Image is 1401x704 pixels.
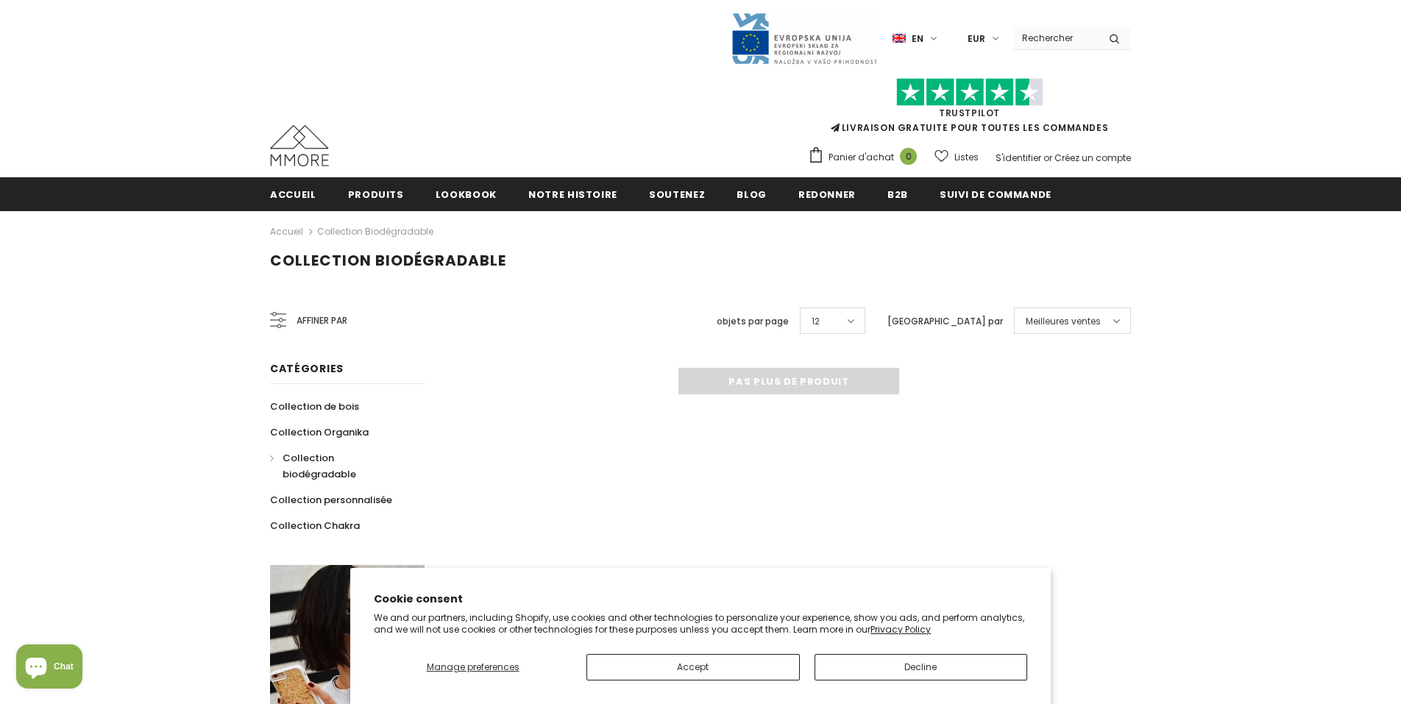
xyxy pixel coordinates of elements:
[940,177,1051,210] a: Suivi de commande
[317,225,433,238] a: Collection biodégradable
[808,85,1131,134] span: LIVRAISON GRATUITE POUR TOUTES LES COMMANDES
[893,32,906,45] img: i-lang-1.png
[934,144,979,170] a: Listes
[900,148,917,165] span: 0
[808,146,924,168] a: Panier d'achat 0
[270,177,316,210] a: Accueil
[528,177,617,210] a: Notre histoire
[798,177,856,210] a: Redonner
[374,654,572,680] button: Manage preferences
[798,188,856,202] span: Redonner
[887,177,908,210] a: B2B
[731,12,878,65] img: Javni Razpis
[297,313,347,329] span: Affiner par
[348,177,404,210] a: Produits
[737,177,767,210] a: Blog
[283,451,356,481] span: Collection biodégradable
[270,361,344,376] span: Catégories
[270,419,369,445] a: Collection Organika
[870,623,931,636] a: Privacy Policy
[887,188,908,202] span: B2B
[270,223,303,241] a: Accueil
[649,188,705,202] span: soutenez
[270,188,316,202] span: Accueil
[270,445,408,487] a: Collection biodégradable
[427,661,519,673] span: Manage preferences
[270,519,360,533] span: Collection Chakra
[737,188,767,202] span: Blog
[896,78,1043,107] img: Faites confiance aux étoiles pilotes
[649,177,705,210] a: soutenez
[12,644,87,692] inbox-online-store-chat: Shopify online store chat
[586,654,800,680] button: Accept
[829,150,894,165] span: Panier d'achat
[731,32,878,44] a: Javni Razpis
[812,314,820,329] span: 12
[270,125,329,166] img: Cas MMORE
[968,32,985,46] span: EUR
[940,188,1051,202] span: Suivi de commande
[1013,27,1098,49] input: Search Site
[270,250,506,271] span: Collection biodégradable
[1026,314,1101,329] span: Meilleures ventes
[954,150,979,165] span: Listes
[348,188,404,202] span: Produits
[270,493,392,507] span: Collection personnalisée
[717,314,789,329] label: objets par page
[270,399,359,413] span: Collection de bois
[270,513,360,538] a: Collection Chakra
[939,107,1000,119] a: TrustPilot
[1054,152,1131,164] a: Créez un compte
[436,177,497,210] a: Lookbook
[1043,152,1052,164] span: or
[436,188,497,202] span: Lookbook
[528,188,617,202] span: Notre histoire
[270,425,369,439] span: Collection Organika
[815,654,1028,680] button: Decline
[912,32,923,46] span: en
[887,314,1003,329] label: [GEOGRAPHIC_DATA] par
[270,394,359,419] a: Collection de bois
[270,487,392,513] a: Collection personnalisée
[374,612,1027,635] p: We and our partners, including Shopify, use cookies and other technologies to personalize your ex...
[996,152,1041,164] a: S'identifier
[374,591,1027,607] h2: Cookie consent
